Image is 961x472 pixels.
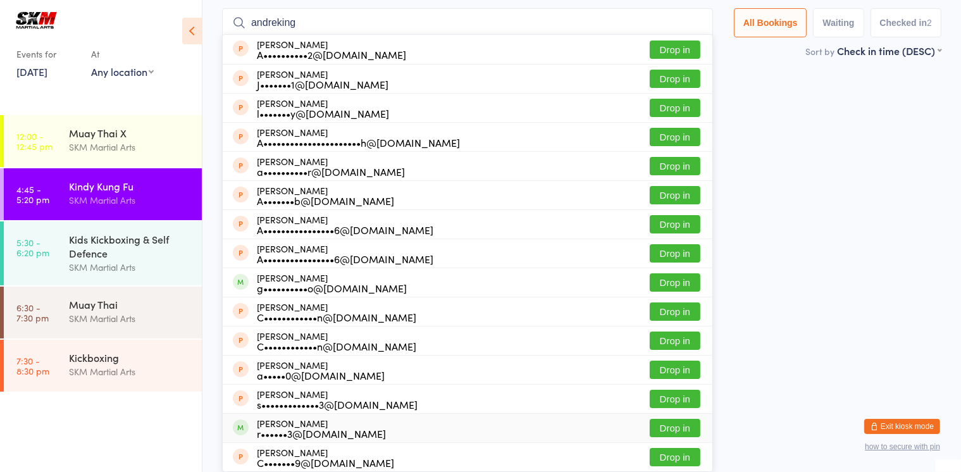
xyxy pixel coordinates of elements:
time: 12:00 - 12:45 pm [16,131,53,151]
div: SKM Martial Arts [69,260,191,275]
div: Muay Thai [69,297,191,311]
button: Drop in [650,215,700,233]
div: [PERSON_NAME] [257,185,394,206]
div: r••••••3@[DOMAIN_NAME] [257,428,386,438]
div: SKM Martial Arts [69,364,191,379]
button: how to secure with pin [865,442,940,451]
div: [PERSON_NAME] [257,98,389,118]
input: Search [222,8,713,37]
button: Drop in [650,244,700,263]
time: 5:30 - 6:20 pm [16,237,49,258]
div: [PERSON_NAME] [257,331,416,351]
div: C••••••••••••n@[DOMAIN_NAME] [257,312,416,322]
a: 4:45 -5:20 pmKindy Kung FuSKM Martial Arts [4,168,202,220]
div: Kindy Kung Fu [69,179,191,193]
div: [PERSON_NAME] [257,360,385,380]
div: 2 [927,18,932,28]
button: Checked in2 [871,8,942,37]
div: SKM Martial Arts [69,311,191,326]
label: Sort by [805,45,834,58]
button: Drop in [650,40,700,59]
div: [PERSON_NAME] [257,389,418,409]
div: [PERSON_NAME] [257,214,433,235]
button: Drop in [650,186,700,204]
button: Drop in [650,419,700,437]
button: Drop in [650,302,700,321]
button: Drop in [650,390,700,408]
button: Exit kiosk mode [864,419,940,434]
div: a••••••••••r@[DOMAIN_NAME] [257,166,405,177]
div: s•••••••••••••3@[DOMAIN_NAME] [257,399,418,409]
div: [PERSON_NAME] [257,69,388,89]
button: All Bookings [734,8,807,37]
div: SKM Martial Arts [69,193,191,208]
div: [PERSON_NAME] [257,418,386,438]
a: 12:00 -12:45 pmMuay Thai XSKM Martial Arts [4,115,202,167]
img: SKM Martial Arts [13,9,60,31]
button: Drop in [650,361,700,379]
div: C••••••••••••n@[DOMAIN_NAME] [257,341,416,351]
a: [DATE] [16,65,47,78]
div: Kids Kickboxing & Self Defence [69,232,191,260]
div: [PERSON_NAME] [257,447,394,468]
div: Events for [16,44,78,65]
div: [PERSON_NAME] [257,156,405,177]
button: Drop in [650,99,700,117]
div: Any location [91,65,154,78]
div: Check in time (DESC) [837,44,941,58]
div: [PERSON_NAME] [257,39,406,59]
button: Drop in [650,273,700,292]
time: 4:45 - 5:20 pm [16,184,49,204]
div: [PERSON_NAME] [257,127,460,147]
button: Drop in [650,448,700,466]
div: Kickboxing [69,351,191,364]
div: a•••••0@[DOMAIN_NAME] [257,370,385,380]
div: A••••••••••••••••6@[DOMAIN_NAME] [257,225,433,235]
a: 7:30 -8:30 pmKickboxingSKM Martial Arts [4,340,202,392]
div: At [91,44,154,65]
time: 7:30 - 8:30 pm [16,356,49,376]
div: Muay Thai X [69,126,191,140]
div: [PERSON_NAME] [257,244,433,264]
button: Drop in [650,332,700,350]
div: C•••••••9@[DOMAIN_NAME] [257,457,394,468]
div: A••••••••••••••••••••••h@[DOMAIN_NAME] [257,137,460,147]
div: g••••••••••o@[DOMAIN_NAME] [257,283,407,293]
a: 5:30 -6:20 pmKids Kickboxing & Self DefenceSKM Martial Arts [4,221,202,285]
button: Drop in [650,157,700,175]
div: A••••••••••••••••6@[DOMAIN_NAME] [257,254,433,264]
a: 6:30 -7:30 pmMuay ThaiSKM Martial Arts [4,287,202,338]
button: Drop in [650,128,700,146]
div: [PERSON_NAME] [257,302,416,322]
time: 6:30 - 7:30 pm [16,302,49,323]
div: A•••••••b@[DOMAIN_NAME] [257,196,394,206]
button: Waiting [813,8,864,37]
div: l•••••••y@[DOMAIN_NAME] [257,108,389,118]
div: [PERSON_NAME] [257,273,407,293]
div: J•••••••1@[DOMAIN_NAME] [257,79,388,89]
button: Drop in [650,70,700,88]
div: A••••••••••2@[DOMAIN_NAME] [257,49,406,59]
div: SKM Martial Arts [69,140,191,154]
